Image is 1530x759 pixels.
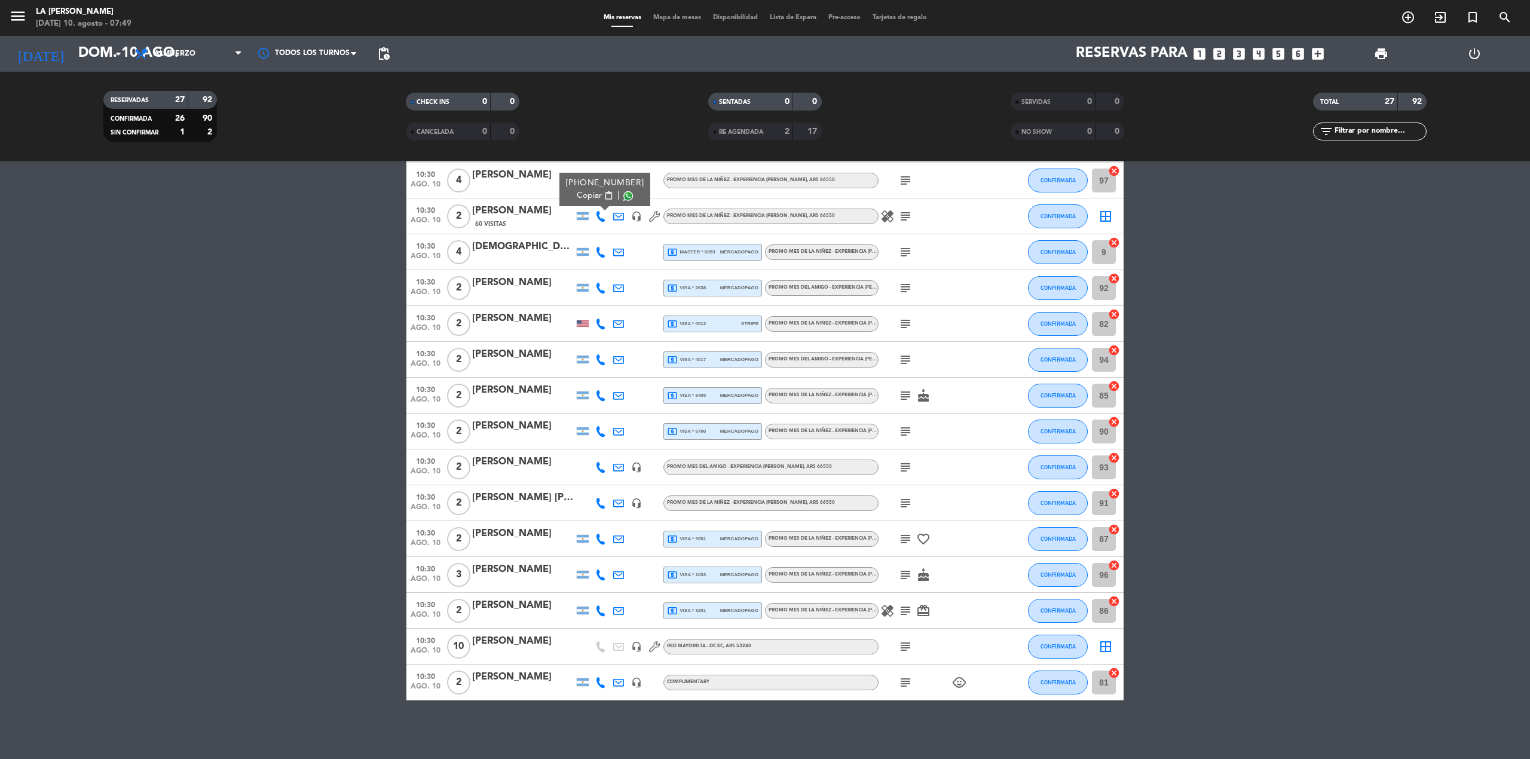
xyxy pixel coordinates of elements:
[807,213,835,218] span: , ARS 66550
[1076,45,1188,62] span: Reservas para
[175,96,185,104] strong: 27
[411,252,440,266] span: ago. 10
[411,467,440,481] span: ago. 10
[472,347,574,362] div: [PERSON_NAME]
[1087,97,1092,106] strong: 0
[447,635,470,659] span: 10
[411,238,440,252] span: 10:30
[472,526,574,541] div: [PERSON_NAME]
[9,7,27,29] button: menu
[1412,97,1424,106] strong: 92
[667,247,678,258] i: local_atm
[667,534,678,544] i: local_atm
[472,167,574,183] div: [PERSON_NAME]
[667,464,832,469] span: PROMO MES DEL AMIGO - EXPERIENCIA [PERSON_NAME]
[1041,249,1076,255] span: CONFIRMADA
[447,276,470,300] span: 2
[411,525,440,539] span: 10:30
[647,14,707,21] span: Mapa de mesas
[577,189,613,202] button: Copiarcontent_paste
[472,669,574,685] div: [PERSON_NAME]
[1231,46,1247,62] i: looks_3
[411,418,440,431] span: 10:30
[769,536,908,541] span: PROMO MES DE LA NIÑEZ - EXPERIENCIA [PERSON_NAME]
[1041,392,1076,399] span: CONFIRMADA
[723,644,751,648] span: , ARS 53240
[1192,46,1207,62] i: looks_one
[1374,47,1388,61] span: print
[1028,276,1088,300] button: CONFIRMADA
[898,424,913,439] i: subject
[411,539,440,553] span: ago. 10
[1087,127,1092,136] strong: 0
[472,562,574,577] div: [PERSON_NAME]
[1028,169,1088,192] button: CONFIRMADA
[1041,320,1076,327] span: CONFIRMADA
[1385,97,1394,106] strong: 27
[411,288,440,302] span: ago. 10
[769,357,905,362] span: PROMO MES DEL AMIGO - EXPERIENCIA [PERSON_NAME]
[1401,10,1415,25] i: add_circle_outline
[411,346,440,360] span: 10:30
[510,97,517,106] strong: 0
[472,382,574,398] div: [PERSON_NAME]
[1028,204,1088,228] button: CONFIRMADA
[1271,46,1286,62] i: looks_5
[1433,10,1448,25] i: exit_to_app
[1108,380,1120,392] i: cancel
[720,356,758,363] span: mercadopago
[472,203,574,219] div: [PERSON_NAME]
[1028,455,1088,479] button: CONFIRMADA
[667,390,678,401] i: local_atm
[447,563,470,587] span: 3
[1115,127,1122,136] strong: 0
[720,284,758,292] span: mercadopago
[36,6,131,18] div: LA [PERSON_NAME]
[1028,348,1088,372] button: CONFIRMADA
[720,391,758,399] span: mercadopago
[411,216,440,230] span: ago. 10
[898,173,913,188] i: subject
[631,677,642,688] i: headset_mic
[411,431,440,445] span: ago. 10
[577,189,602,202] span: Copiar
[1108,524,1120,535] i: cancel
[1108,595,1120,607] i: cancel
[867,14,933,21] span: Tarjetas de regalo
[1108,344,1120,356] i: cancel
[719,99,751,105] span: SENTADAS
[411,503,440,517] span: ago. 10
[1028,527,1088,551] button: CONFIRMADA
[411,647,440,660] span: ago. 10
[1108,237,1120,249] i: cancel
[898,353,913,367] i: subject
[1310,46,1326,62] i: add_box
[631,211,642,222] i: headset_mic
[447,312,470,336] span: 2
[1319,124,1333,139] i: filter_list
[1028,563,1088,587] button: CONFIRMADA
[411,396,440,409] span: ago. 10
[411,310,440,324] span: 10:30
[898,639,913,654] i: subject
[769,393,908,397] span: PROMO MES DE LA NIÑEZ - EXPERIENCIA [PERSON_NAME]
[807,177,835,182] span: , ARS 66550
[1041,284,1076,291] span: CONFIRMADA
[667,426,678,437] i: local_atm
[472,311,574,326] div: [PERSON_NAME]
[411,454,440,467] span: 10:30
[1108,165,1120,177] i: cancel
[667,213,835,218] span: PROMO MES DE LA NIÑEZ - EXPERIENCIA [PERSON_NAME]
[769,608,908,613] span: PROMO MES DE LA NIÑEZ - EXPERIENCIA [PERSON_NAME]
[720,427,758,435] span: mercadopago
[377,47,391,61] span: pending_actions
[411,597,440,611] span: 10:30
[898,568,913,582] i: subject
[1028,599,1088,623] button: CONFIRMADA
[804,464,832,469] span: , ARS 66550
[720,607,758,614] span: mercadopago
[764,14,822,21] span: Lista de Espera
[411,180,440,194] span: ago. 10
[1028,635,1088,659] button: CONFIRMADA
[1041,213,1076,219] span: CONFIRMADA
